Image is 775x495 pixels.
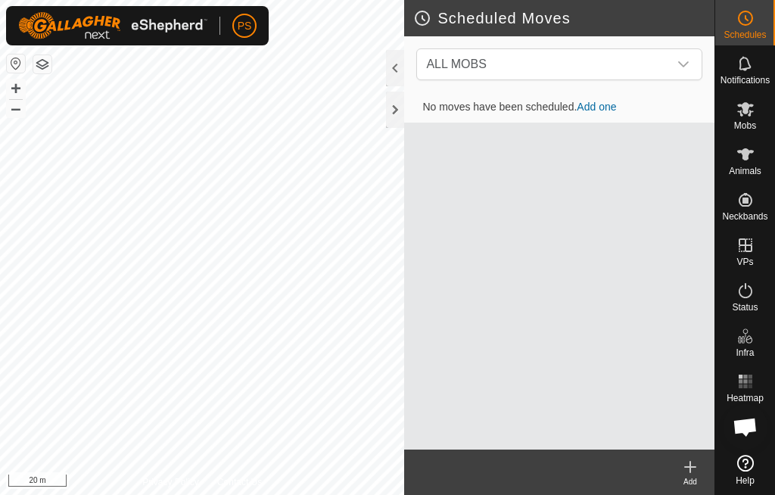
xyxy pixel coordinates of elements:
[723,404,768,450] div: Open chat
[413,9,714,27] h2: Scheduled Moves
[577,101,616,113] a: Add one
[715,449,775,491] a: Help
[7,99,25,117] button: –
[33,55,51,73] button: Map Layers
[142,475,199,489] a: Privacy Policy
[238,18,252,34] span: PS
[734,121,756,130] span: Mobs
[736,348,754,357] span: Infra
[426,58,486,70] span: ALL MOBS
[7,54,25,73] button: Reset Map
[736,257,753,266] span: VPs
[721,76,770,85] span: Notifications
[420,49,668,79] span: ALL MOBS
[18,12,207,39] img: Gallagher Logo
[732,303,758,312] span: Status
[217,475,262,489] a: Contact Us
[7,79,25,98] button: +
[727,394,764,403] span: Heatmap
[736,476,755,485] span: Help
[666,476,714,487] div: Add
[722,212,767,221] span: Neckbands
[729,167,761,176] span: Animals
[668,49,699,79] div: dropdown trigger
[724,30,766,39] span: Schedules
[410,101,628,113] span: No moves have been scheduled.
